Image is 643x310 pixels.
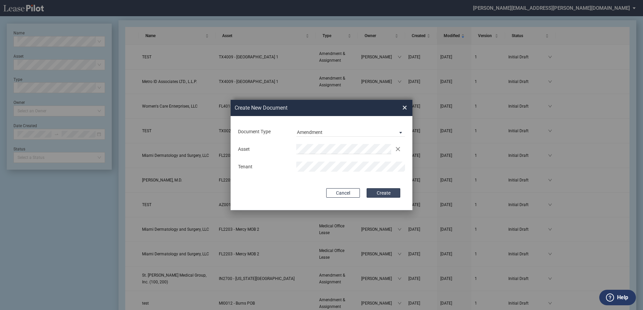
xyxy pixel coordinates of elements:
[617,293,628,302] label: Help
[297,130,323,135] div: Amendment
[296,126,405,137] md-select: Document Type: Amendment
[234,164,292,170] div: Tenant
[326,188,360,198] button: Cancel
[234,129,292,135] div: Document Type
[235,104,378,112] h2: Create New Document
[234,146,292,153] div: Asset
[367,188,400,198] button: Create
[231,100,412,210] md-dialog: Create New ...
[402,102,407,113] span: ×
